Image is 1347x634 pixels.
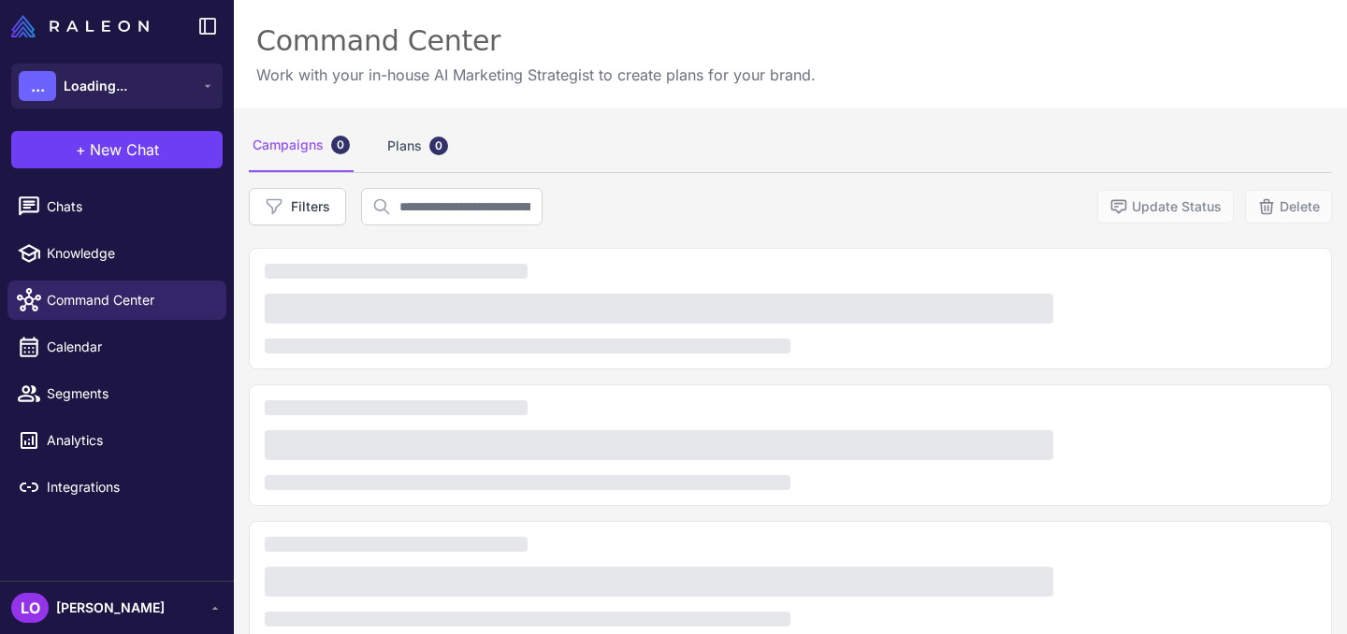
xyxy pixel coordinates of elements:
[90,138,159,161] span: New Chat
[19,71,56,101] div: ...
[64,76,127,96] span: Loading...
[47,477,211,497] span: Integrations
[47,290,211,310] span: Command Center
[384,120,452,172] div: Plans
[331,136,350,154] div: 0
[7,421,226,460] a: Analytics
[7,187,226,226] a: Chats
[1097,190,1234,223] button: Update Status
[76,138,86,161] span: +
[47,383,211,404] span: Segments
[429,137,448,155] div: 0
[1245,190,1332,223] button: Delete
[47,430,211,451] span: Analytics
[7,281,226,320] a: Command Center
[7,468,226,507] a: Integrations
[11,15,149,37] img: Raleon Logo
[7,327,226,367] a: Calendar
[7,374,226,413] a: Segments
[256,64,816,86] p: Work with your in-house AI Marketing Strategist to create plans for your brand.
[256,22,816,60] div: Command Center
[249,120,354,172] div: Campaigns
[56,598,165,618] span: [PERSON_NAME]
[11,64,223,108] button: ...Loading...
[47,337,211,357] span: Calendar
[249,188,346,225] button: Filters
[11,593,49,623] div: LO
[47,196,211,217] span: Chats
[47,243,211,264] span: Knowledge
[11,131,223,168] button: +New Chat
[7,234,226,273] a: Knowledge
